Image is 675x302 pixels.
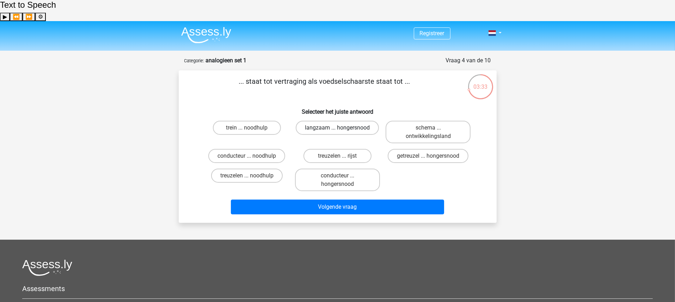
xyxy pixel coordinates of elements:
p: ... staat tot vertraging als voedselschaarste staat tot ... [190,76,459,97]
button: Previous [10,13,23,21]
h5: Assessments [22,284,653,293]
label: langzaam ... hongersnood [296,121,379,135]
img: Assessly [181,27,231,43]
h6: Selecteer het juiste antwoord [190,103,485,115]
button: Forward [23,13,35,21]
label: treuzelen ... noodhulp [211,169,283,183]
label: treuzelen ... rijst [303,149,372,163]
label: conducteur ... noodhulp [208,149,285,163]
small: Categorie: [184,58,204,63]
label: schema ... ontwikkelingsland [386,121,471,143]
div: 03:33 [467,74,494,91]
button: Settings [35,13,46,21]
label: getreuzel ... hongersnood [388,149,468,163]
img: Assessly logo [22,259,72,276]
button: Volgende vraag [231,200,444,214]
a: Registreer [420,30,444,37]
strong: analogieen set 1 [206,57,247,64]
label: conducteur ... hongersnood [295,169,380,191]
label: trein ... noodhulp [213,121,281,135]
div: Vraag 4 van de 10 [446,56,491,65]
